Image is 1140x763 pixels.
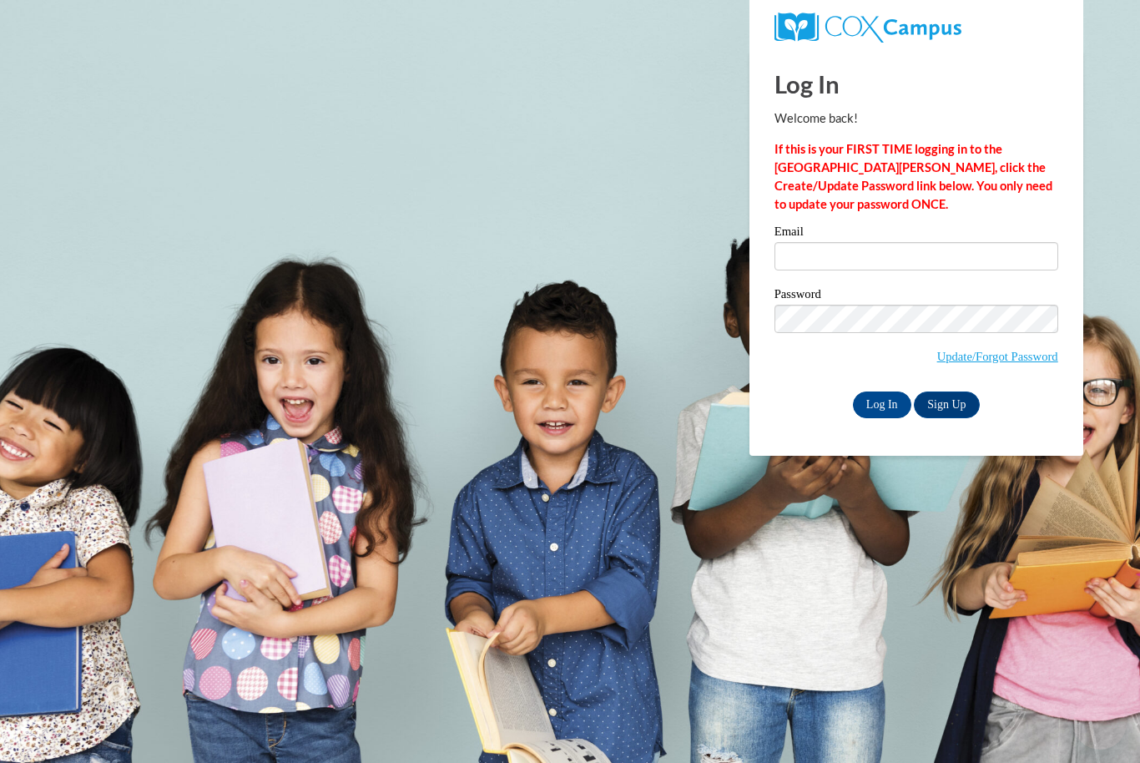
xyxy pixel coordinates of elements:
[774,142,1052,211] strong: If this is your FIRST TIME logging in to the [GEOGRAPHIC_DATA][PERSON_NAME], click the Create/Upd...
[853,392,911,418] input: Log In
[774,13,961,43] img: COX Campus
[937,350,1058,363] a: Update/Forgot Password
[1073,696,1127,750] iframe: Button to launch messaging window
[774,109,1058,128] p: Welcome back!
[774,288,1058,305] label: Password
[774,13,1058,43] a: COX Campus
[774,225,1058,242] label: Email
[774,67,1058,101] h1: Log In
[914,392,979,418] a: Sign Up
